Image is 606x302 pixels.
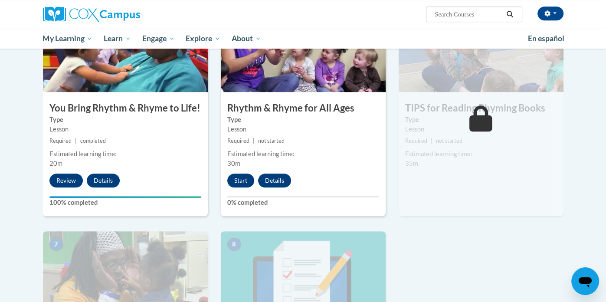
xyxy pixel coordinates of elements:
[227,198,379,207] label: 0% completed
[258,174,291,187] button: Details
[227,160,240,167] span: 30m
[43,7,140,22] img: Cox Campus
[142,33,175,44] span: Engage
[137,29,180,49] a: Engage
[399,5,563,92] img: Course Image
[431,138,432,144] span: |
[49,238,63,251] span: 7
[43,7,208,22] a: Cox Campus
[49,138,72,144] span: Required
[227,115,379,125] label: Type
[98,29,137,49] a: Learn
[522,30,570,48] a: En español
[75,138,77,144] span: |
[399,102,563,115] h3: TIPS for Reading Rhyming Books
[227,149,379,159] div: Estimated learning time:
[180,29,226,49] a: Explore
[49,125,201,134] div: Lesson
[49,115,201,125] label: Type
[227,238,241,251] span: 8
[43,5,208,92] img: Course Image
[405,160,418,167] span: 35m
[37,29,98,49] a: My Learning
[528,34,564,43] span: En español
[49,174,83,187] button: Review
[253,138,255,144] span: |
[221,102,386,115] h3: Rhythm & Rhyme for All Ages
[436,138,462,144] span: not started
[227,125,379,134] div: Lesson
[226,29,267,49] a: About
[503,9,516,20] button: Search
[49,160,62,167] span: 20m
[49,198,201,207] label: 100% completed
[571,267,599,295] iframe: Button to launch messaging window
[434,9,503,20] input: Search Courses
[405,115,557,125] label: Type
[49,196,201,198] div: Your progress
[537,7,563,20] button: Account Settings
[43,33,92,44] span: My Learning
[49,149,201,159] div: Estimated learning time:
[227,138,249,144] span: Required
[405,138,427,144] span: Required
[186,33,220,44] span: Explore
[405,149,557,159] div: Estimated learning time:
[232,33,261,44] span: About
[258,138,285,144] span: not started
[30,29,577,49] div: Main menu
[43,102,208,115] h3: You Bring Rhythm & Rhyme to Life!
[221,5,386,92] img: Course Image
[80,138,106,144] span: completed
[104,33,131,44] span: Learn
[87,174,120,187] button: Details
[227,174,254,187] button: Start
[405,125,557,134] div: Lesson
